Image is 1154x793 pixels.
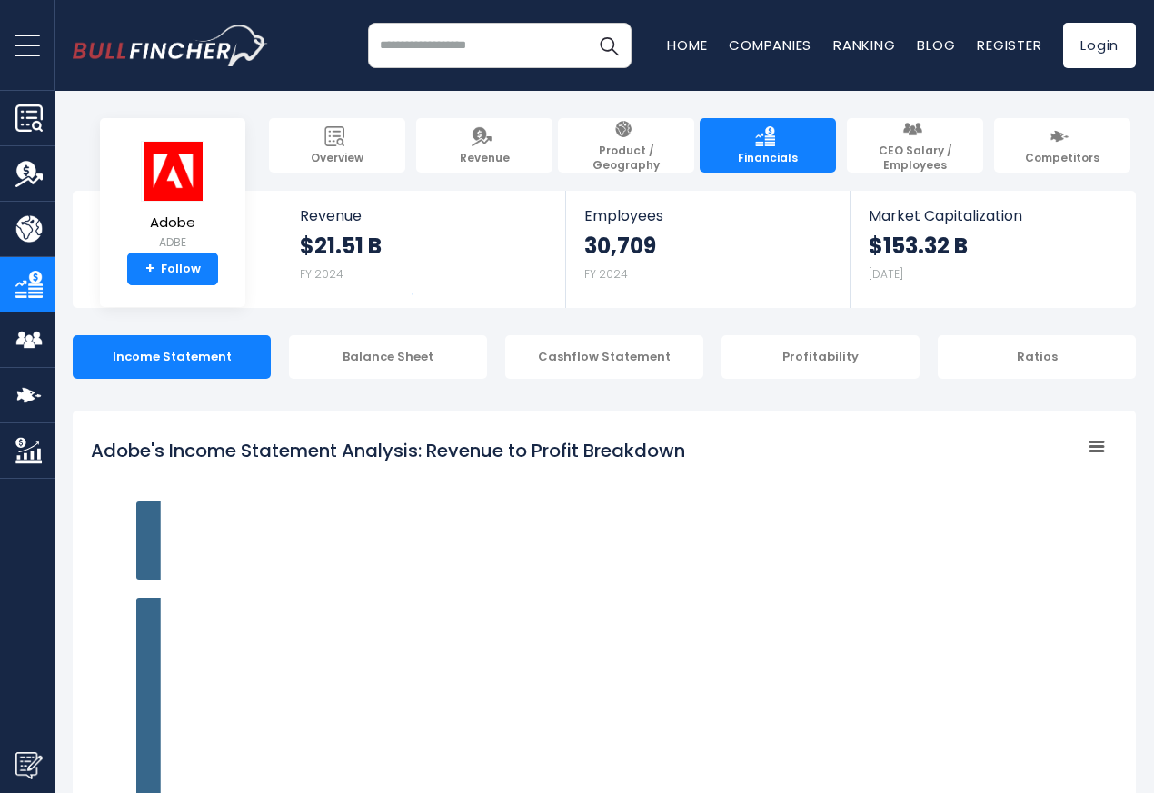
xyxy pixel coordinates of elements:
[869,207,1116,224] span: Market Capitalization
[416,118,552,173] a: Revenue
[721,335,920,379] div: Profitability
[282,191,566,308] a: Revenue $21.51 B FY 2024
[73,25,268,66] a: Go to homepage
[833,35,895,55] a: Ranking
[141,234,204,251] small: ADBE
[584,207,831,224] span: Employees
[300,232,382,260] strong: $21.51 B
[586,23,632,68] button: Search
[73,25,268,66] img: bullfincher logo
[869,266,903,282] small: [DATE]
[994,118,1130,173] a: Competitors
[729,35,811,55] a: Companies
[667,35,707,55] a: Home
[847,118,983,173] a: CEO Salary / Employees
[700,118,836,173] a: Financials
[938,335,1136,379] div: Ratios
[851,191,1134,308] a: Market Capitalization $153.32 B [DATE]
[558,118,694,173] a: Product / Geography
[311,151,363,165] span: Overview
[584,232,656,260] strong: 30,709
[289,335,487,379] div: Balance Sheet
[738,151,798,165] span: Financials
[127,253,218,285] a: +Follow
[1063,23,1136,68] a: Login
[140,140,205,253] a: Adobe ADBE
[141,215,204,231] span: Adobe
[505,335,703,379] div: Cashflow Statement
[269,118,405,173] a: Overview
[300,207,548,224] span: Revenue
[917,35,955,55] a: Blog
[300,266,343,282] small: FY 2024
[566,191,849,308] a: Employees 30,709 FY 2024
[1025,151,1099,165] span: Competitors
[584,266,628,282] small: FY 2024
[73,335,271,379] div: Income Statement
[91,438,685,463] tspan: Adobe's Income Statement Analysis: Revenue to Profit Breakdown
[977,35,1041,55] a: Register
[567,144,685,172] span: Product / Geography
[145,261,154,277] strong: +
[856,144,974,172] span: CEO Salary / Employees
[869,232,968,260] strong: $153.32 B
[460,151,510,165] span: Revenue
